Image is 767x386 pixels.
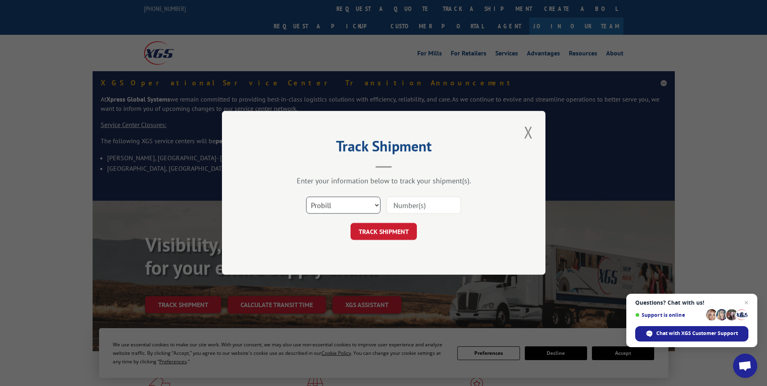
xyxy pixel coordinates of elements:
[635,326,748,341] span: Chat with XGS Customer Support
[656,330,738,337] span: Chat with XGS Customer Support
[351,223,417,240] button: TRACK SHIPMENT
[635,299,748,306] span: Questions? Chat with us!
[262,140,505,156] h2: Track Shipment
[387,197,461,214] input: Number(s)
[733,354,757,378] a: Open chat
[635,312,703,318] span: Support is online
[262,176,505,186] div: Enter your information below to track your shipment(s).
[522,121,535,143] button: Close modal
